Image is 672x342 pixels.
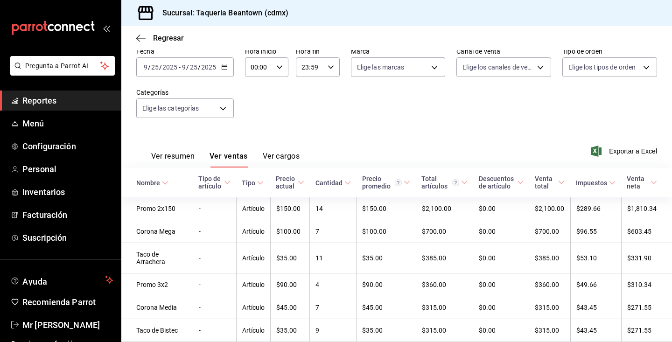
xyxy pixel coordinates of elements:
[529,243,571,273] td: $385.00
[162,63,178,71] input: ----
[142,104,199,113] span: Elige las categorías
[193,273,236,296] td: -
[621,243,672,273] td: $331.90
[193,220,236,243] td: -
[310,197,357,220] td: 14
[395,179,402,186] svg: Precio promedio = Total artículos / cantidad
[562,48,657,55] label: Tipo de orden
[270,197,310,220] td: $150.00
[151,152,300,168] div: navigation tabs
[627,175,657,190] span: Venta neta
[151,63,159,71] input: --
[529,319,571,342] td: $315.00
[570,273,621,296] td: $49.66
[10,56,115,76] button: Pregunta a Parrot AI
[148,63,151,71] span: /
[121,220,193,243] td: Corona Mega
[357,197,416,220] td: $150.00
[362,175,411,190] span: Precio promedio
[25,61,100,71] span: Pregunta a Parrot AI
[576,179,607,187] div: Impuestos
[179,63,181,71] span: -
[529,197,571,220] td: $2,100.00
[270,243,310,273] td: $35.00
[473,273,529,296] td: $0.00
[242,179,264,187] span: Tipo
[136,34,184,42] button: Regresar
[136,179,160,187] div: Nombre
[236,220,270,243] td: Artículo
[357,319,416,342] td: $35.00
[473,197,529,220] td: $0.00
[236,273,270,296] td: Artículo
[22,140,113,153] span: Configuración
[473,296,529,319] td: $0.00
[198,175,231,190] span: Tipo de artículo
[276,175,304,190] span: Precio actual
[236,243,270,273] td: Artículo
[236,319,270,342] td: Artículo
[310,220,357,243] td: 7
[270,296,310,319] td: $45.00
[529,296,571,319] td: $315.00
[245,48,288,55] label: Hora inicio
[357,243,416,273] td: $35.00
[421,175,459,190] div: Total artículos
[270,220,310,243] td: $100.00
[198,63,201,71] span: /
[570,220,621,243] td: $96.55
[136,179,168,187] span: Nombre
[270,273,310,296] td: $90.00
[570,197,621,220] td: $289.66
[186,63,189,71] span: /
[416,220,473,243] td: $700.00
[529,273,571,296] td: $360.00
[121,319,193,342] td: Taco de Bistec
[315,179,343,187] div: Cantidad
[621,220,672,243] td: $603.45
[452,179,459,186] svg: El total artículos considera cambios de precios en los artículos así como costos adicionales por ...
[236,296,270,319] td: Artículo
[121,197,193,220] td: Promo 2x150
[416,273,473,296] td: $360.00
[535,175,557,190] div: Venta total
[22,296,113,308] span: Recomienda Parrot
[310,319,357,342] td: 9
[357,273,416,296] td: $90.00
[193,197,236,220] td: -
[7,68,115,77] a: Pregunta a Parrot AI
[535,175,565,190] span: Venta total
[351,48,446,55] label: Marca
[159,63,162,71] span: /
[22,319,113,331] span: Mr [PERSON_NAME]
[155,7,288,19] h3: Sucursal: Taqueria Beantown (cdmx)
[22,231,113,244] span: Suscripción
[296,48,339,55] label: Hora fin
[576,179,616,187] span: Impuestos
[570,243,621,273] td: $53.10
[193,243,236,273] td: -
[136,89,234,96] label: Categorías
[473,243,529,273] td: $0.00
[362,175,402,190] div: Precio promedio
[416,243,473,273] td: $385.00
[136,48,234,55] label: Fecha
[621,319,672,342] td: $271.55
[416,197,473,220] td: $2,100.00
[421,175,467,190] span: Total artículos
[182,63,186,71] input: --
[593,146,657,157] button: Exportar a Excel
[310,296,357,319] td: 7
[263,152,300,168] button: Ver cargos
[570,319,621,342] td: $43.45
[357,63,405,72] span: Elige las marcas
[357,220,416,243] td: $100.00
[621,273,672,296] td: $310.34
[462,63,534,72] span: Elige los canales de venta
[121,273,193,296] td: Promo 3x2
[193,296,236,319] td: -
[479,175,524,190] span: Descuentos de artículo
[627,175,649,190] div: Venta neta
[621,296,672,319] td: $271.55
